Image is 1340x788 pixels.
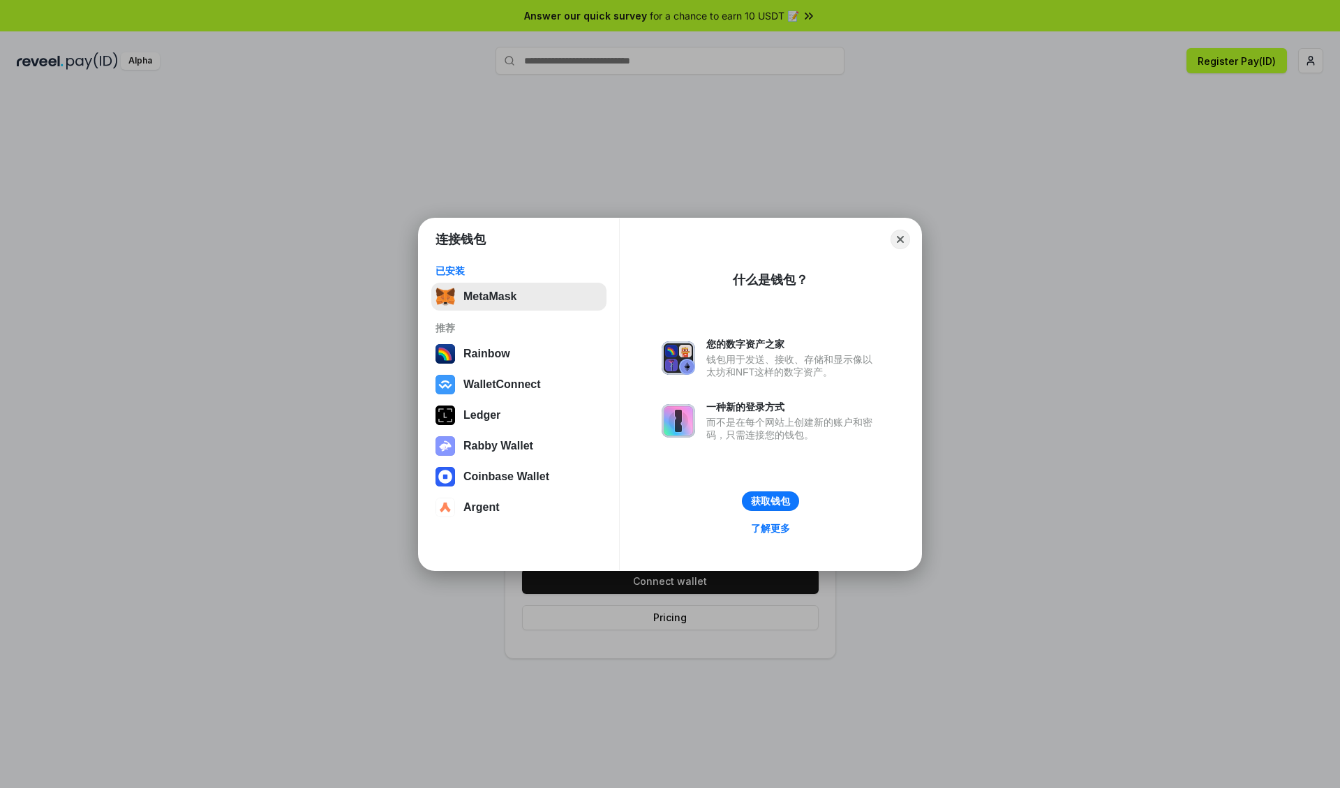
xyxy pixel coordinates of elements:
[463,378,541,391] div: WalletConnect
[751,495,790,507] div: 获取钱包
[742,491,799,511] button: 获取钱包
[662,341,695,375] img: svg+xml,%3Csvg%20xmlns%3D%22http%3A%2F%2Fwww.w3.org%2F2000%2Fsvg%22%20fill%3D%22none%22%20viewBox...
[463,409,500,422] div: Ledger
[431,432,606,460] button: Rabby Wallet
[706,338,879,350] div: 您的数字资产之家
[435,231,486,248] h1: 连接钱包
[463,501,500,514] div: Argent
[733,272,808,288] div: 什么是钱包？
[435,265,602,277] div: 已安装
[435,406,455,425] img: svg+xml,%3Csvg%20xmlns%3D%22http%3A%2F%2Fwww.w3.org%2F2000%2Fsvg%22%20width%3D%2228%22%20height%3...
[706,416,879,441] div: 而不是在每个网站上创建新的账户和密码，只需连接您的钱包。
[891,230,910,249] button: Close
[463,440,533,452] div: Rabby Wallet
[431,401,606,429] button: Ledger
[463,348,510,360] div: Rainbow
[431,283,606,311] button: MetaMask
[435,322,602,334] div: 推荐
[435,467,455,486] img: svg+xml,%3Csvg%20width%3D%2228%22%20height%3D%2228%22%20viewBox%3D%220%200%2028%2028%22%20fill%3D...
[706,401,879,413] div: 一种新的登录方式
[431,463,606,491] button: Coinbase Wallet
[431,340,606,368] button: Rainbow
[435,498,455,517] img: svg+xml,%3Csvg%20width%3D%2228%22%20height%3D%2228%22%20viewBox%3D%220%200%2028%2028%22%20fill%3D...
[751,522,790,535] div: 了解更多
[463,290,516,303] div: MetaMask
[435,287,455,306] img: svg+xml,%3Csvg%20fill%3D%22none%22%20height%3D%2233%22%20viewBox%3D%220%200%2035%2033%22%20width%...
[435,375,455,394] img: svg+xml,%3Csvg%20width%3D%2228%22%20height%3D%2228%22%20viewBox%3D%220%200%2028%2028%22%20fill%3D...
[743,519,798,537] a: 了解更多
[463,470,549,483] div: Coinbase Wallet
[431,371,606,399] button: WalletConnect
[435,436,455,456] img: svg+xml,%3Csvg%20xmlns%3D%22http%3A%2F%2Fwww.w3.org%2F2000%2Fsvg%22%20fill%3D%22none%22%20viewBox...
[431,493,606,521] button: Argent
[706,353,879,378] div: 钱包用于发送、接收、存储和显示像以太坊和NFT这样的数字资产。
[435,344,455,364] img: svg+xml,%3Csvg%20width%3D%22120%22%20height%3D%22120%22%20viewBox%3D%220%200%20120%20120%22%20fil...
[662,404,695,438] img: svg+xml,%3Csvg%20xmlns%3D%22http%3A%2F%2Fwww.w3.org%2F2000%2Fsvg%22%20fill%3D%22none%22%20viewBox...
